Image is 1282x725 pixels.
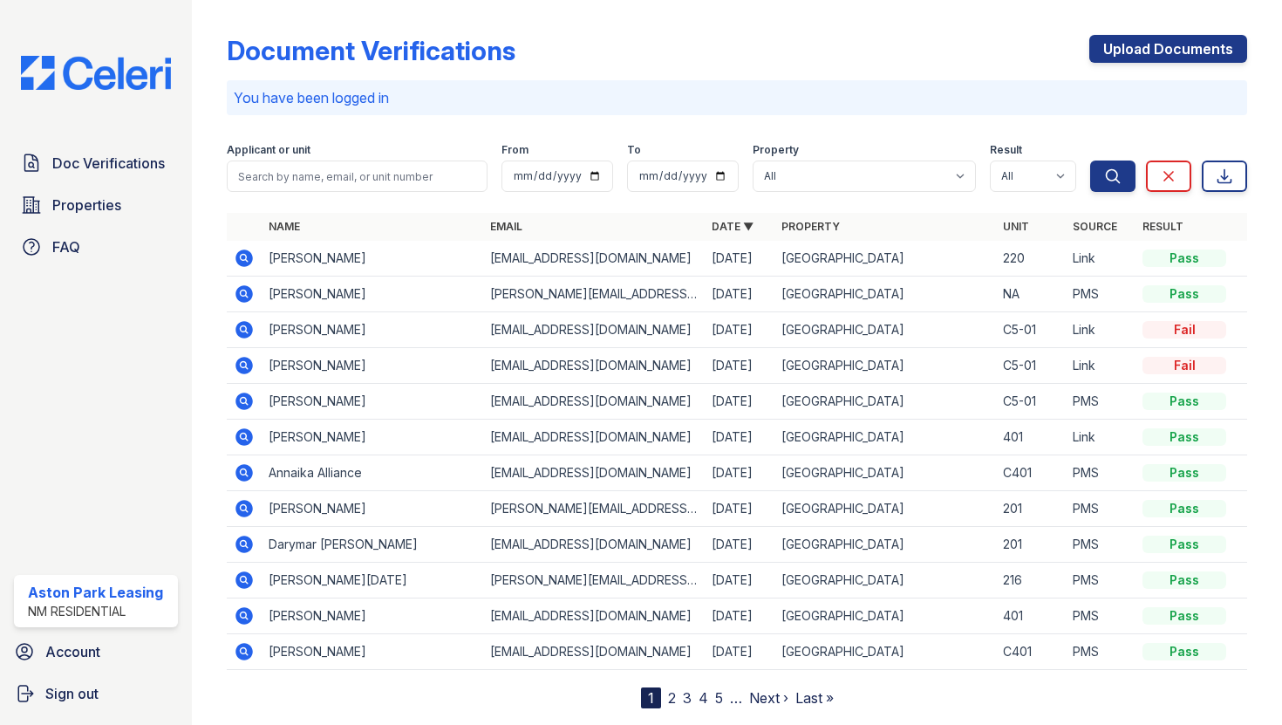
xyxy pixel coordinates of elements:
[45,683,99,704] span: Sign out
[483,455,705,491] td: [EMAIL_ADDRESS][DOMAIN_NAME]
[52,236,80,257] span: FAQ
[705,241,774,277] td: [DATE]
[749,689,788,707] a: Next ›
[668,689,676,707] a: 2
[781,220,840,233] a: Property
[774,598,996,634] td: [GEOGRAPHIC_DATA]
[774,563,996,598] td: [GEOGRAPHIC_DATA]
[45,641,100,662] span: Account
[996,312,1066,348] td: C5-01
[774,634,996,670] td: [GEOGRAPHIC_DATA]
[712,220,754,233] a: Date ▼
[1066,491,1135,527] td: PMS
[483,420,705,455] td: [EMAIL_ADDRESS][DOMAIN_NAME]
[774,277,996,312] td: [GEOGRAPHIC_DATA]
[1066,563,1135,598] td: PMS
[1073,220,1117,233] a: Source
[1142,250,1226,267] div: Pass
[1066,455,1135,491] td: PMS
[1142,464,1226,482] div: Pass
[227,35,515,66] div: Document Verifications
[14,229,178,264] a: FAQ
[1066,241,1135,277] td: Link
[996,241,1066,277] td: 220
[1066,527,1135,563] td: PMS
[1003,220,1029,233] a: Unit
[483,634,705,670] td: [EMAIL_ADDRESS][DOMAIN_NAME]
[774,348,996,384] td: [GEOGRAPHIC_DATA]
[683,689,692,707] a: 3
[1066,634,1135,670] td: PMS
[483,241,705,277] td: [EMAIL_ADDRESS][DOMAIN_NAME]
[774,384,996,420] td: [GEOGRAPHIC_DATA]
[730,687,742,708] span: …
[641,687,661,708] div: 1
[705,527,774,563] td: [DATE]
[1066,348,1135,384] td: Link
[996,455,1066,491] td: C401
[262,598,483,634] td: [PERSON_NAME]
[996,277,1066,312] td: NA
[753,143,799,157] label: Property
[52,153,165,174] span: Doc Verifications
[996,634,1066,670] td: C401
[1142,643,1226,660] div: Pass
[705,634,774,670] td: [DATE]
[774,491,996,527] td: [GEOGRAPHIC_DATA]
[14,146,178,181] a: Doc Verifications
[7,634,185,669] a: Account
[490,220,522,233] a: Email
[705,384,774,420] td: [DATE]
[705,563,774,598] td: [DATE]
[7,56,185,90] img: CE_Logo_Blue-a8612792a0a2168367f1c8372b55b34899dd931a85d93a1a3d3e32e68fde9ad4.png
[1066,312,1135,348] td: Link
[262,312,483,348] td: [PERSON_NAME]
[262,384,483,420] td: [PERSON_NAME]
[715,689,723,707] a: 5
[774,312,996,348] td: [GEOGRAPHIC_DATA]
[262,348,483,384] td: [PERSON_NAME]
[996,384,1066,420] td: C5-01
[1142,321,1226,339] div: Fail
[1089,35,1247,63] a: Upload Documents
[483,563,705,598] td: [PERSON_NAME][EMAIL_ADDRESS][PERSON_NAME][DATE][DOMAIN_NAME]
[1142,357,1226,374] div: Fail
[705,312,774,348] td: [DATE]
[705,598,774,634] td: [DATE]
[483,598,705,634] td: [EMAIL_ADDRESS][DOMAIN_NAME]
[996,491,1066,527] td: 201
[996,527,1066,563] td: 201
[7,676,185,711] a: Sign out
[795,689,834,707] a: Last »
[1066,420,1135,455] td: Link
[1142,607,1226,625] div: Pass
[262,634,483,670] td: [PERSON_NAME]
[627,143,641,157] label: To
[483,312,705,348] td: [EMAIL_ADDRESS][DOMAIN_NAME]
[1066,277,1135,312] td: PMS
[1142,571,1226,589] div: Pass
[14,188,178,222] a: Properties
[774,420,996,455] td: [GEOGRAPHIC_DATA]
[705,420,774,455] td: [DATE]
[262,420,483,455] td: [PERSON_NAME]
[52,195,121,215] span: Properties
[262,241,483,277] td: [PERSON_NAME]
[483,348,705,384] td: [EMAIL_ADDRESS][DOMAIN_NAME]
[1142,220,1183,233] a: Result
[269,220,300,233] a: Name
[996,563,1066,598] td: 216
[1066,598,1135,634] td: PMS
[996,348,1066,384] td: C5-01
[483,277,705,312] td: [PERSON_NAME][EMAIL_ADDRESS][DOMAIN_NAME]
[262,527,483,563] td: Darymar [PERSON_NAME]
[1142,393,1226,410] div: Pass
[1142,428,1226,446] div: Pass
[1142,285,1226,303] div: Pass
[262,563,483,598] td: [PERSON_NAME][DATE]
[501,143,528,157] label: From
[1066,384,1135,420] td: PMS
[774,241,996,277] td: [GEOGRAPHIC_DATA]
[28,582,163,603] div: Aston Park Leasing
